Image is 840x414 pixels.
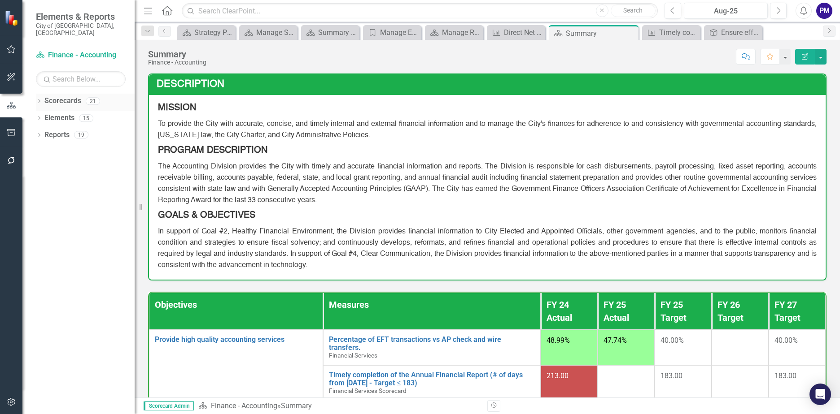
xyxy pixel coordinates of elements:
[661,336,684,345] span: 40.00%
[303,27,357,38] a: Summary - Financial Services Administration (1501)
[566,28,636,39] div: Summary
[36,71,126,87] input: Search Below...
[256,27,295,38] div: Manage Scorecards
[504,27,543,38] div: Direct Net Long-Term Debt per Capita (Annual)
[158,211,255,220] strong: GOALS & OBJECTIVES
[329,371,535,387] a: Timely completion of the Annual Financial Report (# of days from [DATE] - Target ≤ 183)
[281,401,312,410] div: Summary
[684,3,768,19] button: Aug-25
[155,336,317,344] a: Provide high quality accounting services
[4,9,21,26] img: ClearPoint Strategy
[86,97,100,105] div: 21
[148,49,206,59] div: Summary
[816,3,832,19] button: PM
[623,7,643,14] span: Search
[427,27,481,38] a: Manage Reports
[442,27,481,38] div: Manage Reports
[489,27,543,38] a: Direct Net Long-Term Debt per Capita (Annual)
[323,365,541,401] td: Double-Click to Edit Right Click for Context Menu
[547,336,570,345] span: 48.99%
[659,27,698,38] div: Timely completion of the Annual Financial Report (# of days from [DATE] - Target ≤ 183)
[36,50,126,60] a: Finance - Accounting
[179,27,233,38] a: Strategy Page
[329,336,535,351] a: Percentage of EFT transactions vs AP check and wire transfers.
[211,401,277,410] a: Finance - Accounting
[241,27,295,38] a: Manage Scorecards
[74,131,88,139] div: 19
[604,336,627,345] span: 47.74%
[158,228,817,269] span: In support of Goal #2, Healthy Financial Environment, the Division provides financial information...
[158,103,196,112] strong: MISSION
[329,352,377,359] span: Financial Services
[194,27,233,38] div: Strategy Page
[36,11,126,22] span: Elements & Reports
[318,27,357,38] div: Summary - Financial Services Administration (1501)
[774,336,798,345] span: 40.00%
[774,371,796,380] span: 183.00
[36,22,126,37] small: City of [GEOGRAPHIC_DATA], [GEOGRAPHIC_DATA]
[148,59,206,66] div: Finance - Accounting
[706,27,760,38] a: Ensure effective and efficient operations by utilizing the best accounting practices
[611,4,656,17] button: Search
[323,330,541,365] td: Double-Click to Edit Right Click for Context Menu
[721,27,760,38] div: Ensure effective and efficient operations by utilizing the best accounting practices
[547,371,569,380] span: 213.00
[157,79,821,90] h3: Description
[687,6,765,17] div: Aug-25
[809,384,831,405] div: Open Intercom Messenger
[158,163,817,204] span: The Accounting Division provides the City with timely and accurate financial information and repo...
[144,401,194,410] span: Scorecard Admin
[182,3,658,19] input: Search ClearPoint...
[644,27,698,38] a: Timely completion of the Annual Financial Report (# of days from [DATE] - Target ≤ 183)
[329,387,407,394] span: Financial Services Scorecard
[380,27,419,38] div: Manage Elements
[198,401,481,411] div: »
[44,130,70,140] a: Reports
[44,96,81,106] a: Scorecards
[79,114,93,122] div: 15
[158,146,267,155] strong: PROGRAM DESCRIPTION
[365,27,419,38] a: Manage Elements
[44,113,74,123] a: Elements
[661,371,682,380] span: 183.00
[158,121,817,139] span: To provide the City with accurate, concise, and timely internal and external financial informatio...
